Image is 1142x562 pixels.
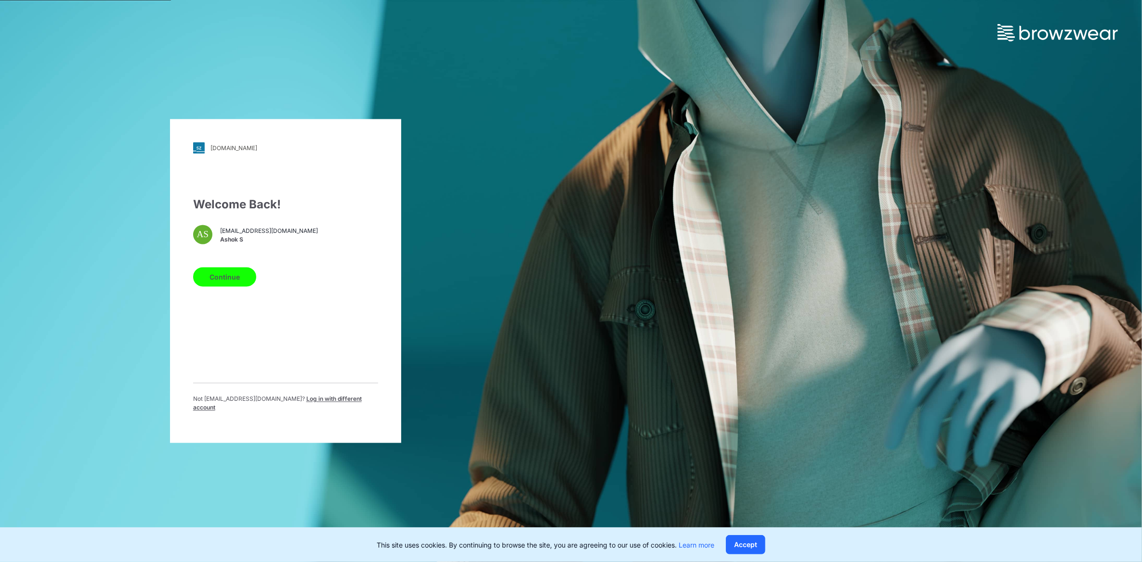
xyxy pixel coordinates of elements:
[679,541,714,549] a: Learn more
[193,268,256,287] button: Continue
[193,142,378,154] a: [DOMAIN_NAME]
[726,535,765,554] button: Accept
[193,395,378,412] p: Not [EMAIL_ADDRESS][DOMAIN_NAME] ?
[193,196,378,214] div: Welcome Back!
[377,540,714,550] p: This site uses cookies. By continuing to browse the site, you are agreeing to our use of cookies.
[210,144,257,152] div: [DOMAIN_NAME]
[193,225,212,244] div: AS
[998,24,1118,41] img: browzwear-logo.73288ffb.svg
[220,227,318,235] span: [EMAIL_ADDRESS][DOMAIN_NAME]
[193,142,205,154] img: svg+xml;base64,PHN2ZyB3aWR0aD0iMjgiIGhlaWdodD0iMjgiIHZpZXdCb3g9IjAgMCAyOCAyOCIgZmlsbD0ibm9uZSIgeG...
[220,235,318,244] span: Ashok S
